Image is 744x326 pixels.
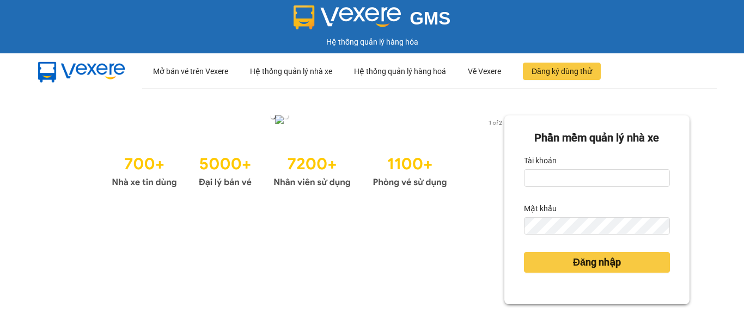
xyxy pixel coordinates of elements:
button: next slide / item [489,115,504,127]
a: GMS [294,16,451,25]
div: Phần mềm quản lý nhà xe [524,130,670,146]
img: logo 2 [294,5,401,29]
div: Hệ thống quản lý hàng hóa [3,36,741,48]
button: Đăng ký dùng thử [523,63,601,80]
li: slide item 1 [271,114,275,119]
img: Statistics.png [112,149,447,190]
img: mbUUG5Q.png [27,53,136,89]
li: slide item 2 [284,114,288,119]
div: Mở bán vé trên Vexere [153,54,228,89]
label: Mật khẩu [524,200,557,217]
span: GMS [410,8,450,28]
div: Về Vexere [468,54,501,89]
div: Hệ thống quản lý hàng hoá [354,54,446,89]
p: 1 of 2 [485,115,504,130]
label: Tài khoản [524,152,557,169]
input: Tài khoản [524,169,670,187]
button: previous slide / item [54,115,70,127]
input: Mật khẩu [524,217,670,235]
div: Hệ thống quản lý nhà xe [250,54,332,89]
span: Đăng ký dùng thử [532,65,592,77]
button: Đăng nhập [524,252,670,273]
span: Đăng nhập [573,255,621,270]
